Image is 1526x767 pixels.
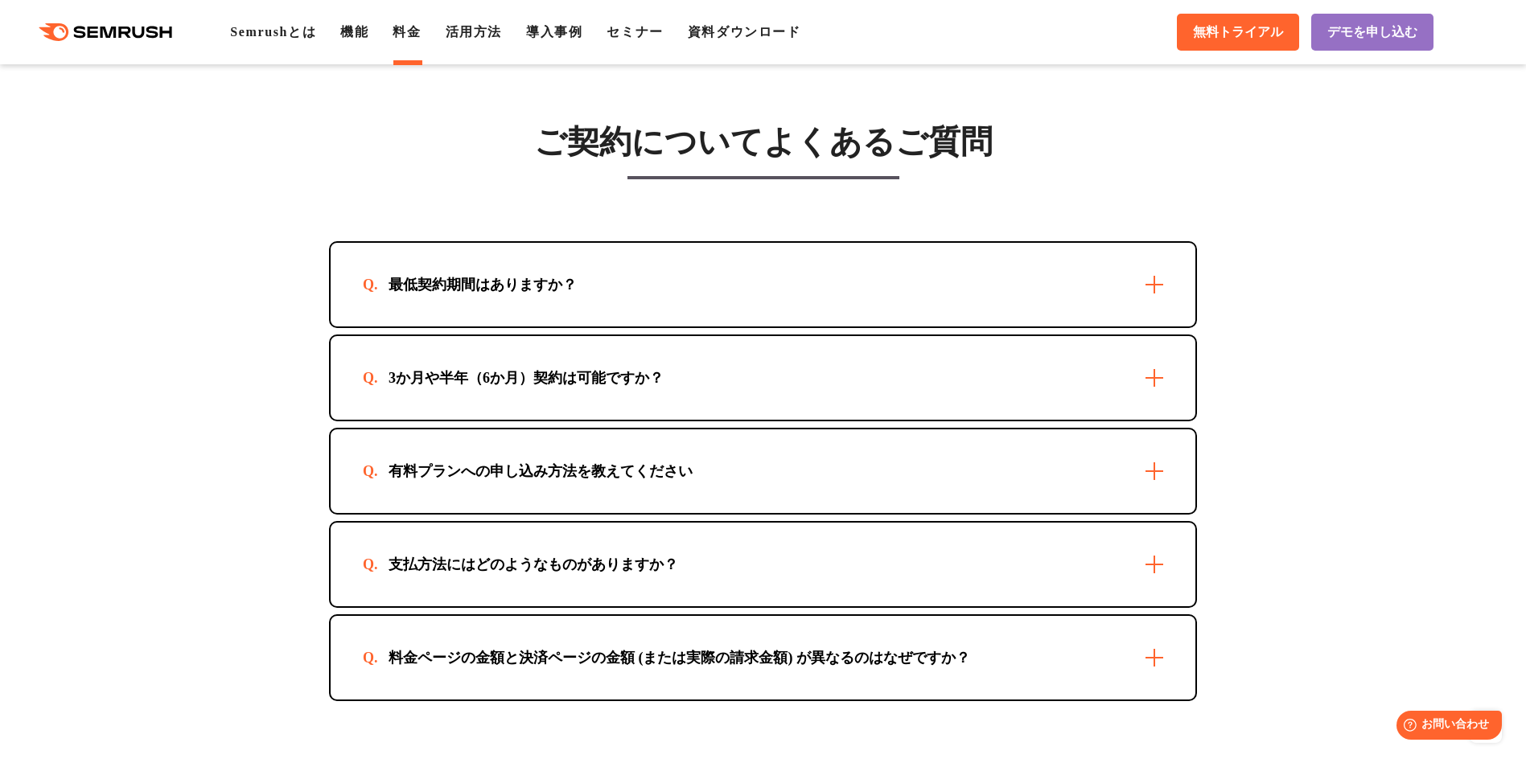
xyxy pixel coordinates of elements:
[607,25,663,39] a: セミナー
[329,122,1197,162] h3: ご契約についてよくあるご質問
[363,555,704,574] div: 支払方法にはどのようなものがありますか？
[526,25,582,39] a: 導入事例
[688,25,801,39] a: 資料ダウンロード
[363,648,996,667] div: 料金ページの金額と決済ページの金額 (または実際の請求金額) が異なるのはなぜですか？
[363,275,603,294] div: 最低契約期間はありますか？
[1177,14,1299,51] a: 無料トライアル
[1383,704,1508,749] iframe: Help widget launcher
[363,461,718,481] div: 有料プランへの申し込み方法を教えてください
[230,25,316,39] a: Semrushとは
[363,368,689,388] div: 3か月や半年（6か月）契約は可能ですか？
[446,25,502,39] a: 活用方法
[1311,14,1433,51] a: デモを申し込む
[340,25,368,39] a: 機能
[393,25,421,39] a: 料金
[1193,24,1283,41] span: 無料トライアル
[1327,24,1417,41] span: デモを申し込む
